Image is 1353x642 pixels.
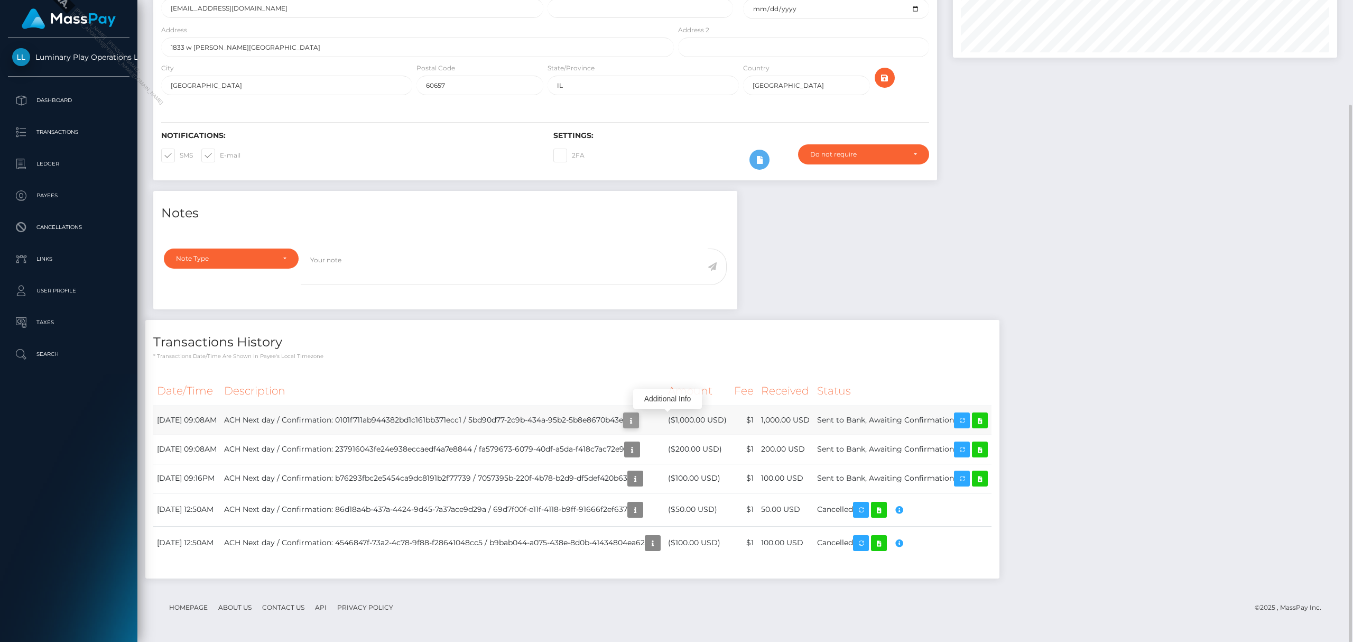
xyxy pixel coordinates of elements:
td: ACH Next day / Confirmation: 86d18a4b-437a-4424-9d45-7a37ace9d29a / 69d7f00f-e11f-4118-b9ff-91666... [220,493,664,526]
label: Address [161,25,187,35]
td: ACH Next day / Confirmation: b76293fbc2e5454ca9dc8191b2f77739 / 7057395b-220f-4b78-b2d9-df5def420b63 [220,464,664,493]
th: Status [813,377,991,406]
th: Received [757,377,813,406]
a: User Profile [8,278,129,304]
label: State/Province [548,63,595,73]
a: Ledger [8,151,129,177]
td: [DATE] 09:08AM [153,406,220,435]
h6: Settings: [553,131,930,140]
p: Dashboard [12,93,125,108]
a: Cancellations [8,214,129,241]
td: [DATE] 09:08AM [153,435,220,464]
p: Links [12,251,125,267]
td: ACH Next day / Confirmation: 4546847f-73a2-4c78-9f88-f28641048cc5 / b9bab044-a075-438e-8d0b-41434... [220,526,664,560]
div: Additional Info [633,389,702,409]
p: Cancellations [12,219,125,235]
label: Country [743,63,770,73]
label: SMS [161,149,193,162]
td: [DATE] 12:50AM [153,493,220,526]
td: ($50.00 USD) [664,493,730,526]
th: Description [220,377,664,406]
p: Transactions [12,124,125,140]
label: E-mail [201,149,240,162]
img: Luminary Play Operations Limited [12,48,30,66]
a: Links [8,246,129,272]
a: Dashboard [8,87,129,114]
a: API [311,599,331,616]
td: 100.00 USD [757,464,813,493]
a: Homepage [165,599,212,616]
button: Note Type [164,249,299,269]
td: Cancelled [813,493,991,526]
td: $1 [730,406,757,435]
td: 200.00 USD [757,435,813,464]
span: Luminary Play Operations Limited [8,52,129,62]
td: $1 [730,464,757,493]
h4: Notes [161,204,729,223]
td: ACH Next day / Confirmation: 0101f711ab944382bd1c161bb371ecc1 / 5bd90d77-2c9b-434a-95b2-5b8e8670b43e [220,406,664,435]
p: User Profile [12,283,125,299]
td: [DATE] 09:16PM [153,464,220,493]
td: [DATE] 12:50AM [153,526,220,560]
th: Fee [730,377,757,406]
a: Payees [8,182,129,209]
td: ACH Next day / Confirmation: 237916043fe24e938eccaedf4a7e8844 / fa579673-6079-40df-a5da-f418c7ac72e9 [220,435,664,464]
td: Cancelled [813,526,991,560]
a: Transactions [8,119,129,145]
td: ($100.00 USD) [664,464,730,493]
a: Contact Us [258,599,309,616]
td: 1,000.00 USD [757,406,813,435]
h4: Transactions History [153,333,991,352]
label: City [161,63,174,73]
td: $1 [730,493,757,526]
label: 2FA [553,149,585,162]
p: Ledger [12,156,125,172]
a: Privacy Policy [333,599,397,616]
td: $1 [730,526,757,560]
td: Sent to Bank, Awaiting Confirmation [813,435,991,464]
a: Taxes [8,309,129,336]
div: Do not require [810,150,905,159]
p: Payees [12,188,125,204]
th: Date/Time [153,377,220,406]
td: ($100.00 USD) [664,526,730,560]
p: Search [12,346,125,362]
td: $1 [730,435,757,464]
button: Do not require [798,144,929,164]
td: Sent to Bank, Awaiting Confirmation [813,464,991,493]
td: ($1,000.00 USD) [664,406,730,435]
th: Amount [664,377,730,406]
h6: Notifications: [161,131,538,140]
p: * Transactions date/time are shown in payee's local timezone [153,352,991,360]
td: ($200.00 USD) [664,435,730,464]
td: 100.00 USD [757,526,813,560]
label: Address 2 [678,25,709,35]
p: Taxes [12,315,125,331]
td: Sent to Bank, Awaiting Confirmation [813,406,991,435]
label: Postal Code [416,63,455,73]
td: 50.00 USD [757,493,813,526]
a: Search [8,341,129,368]
a: About Us [214,599,256,616]
img: MassPay Logo [22,8,116,29]
div: Note Type [176,254,274,263]
div: © 2025 , MassPay Inc. [1255,602,1329,613]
